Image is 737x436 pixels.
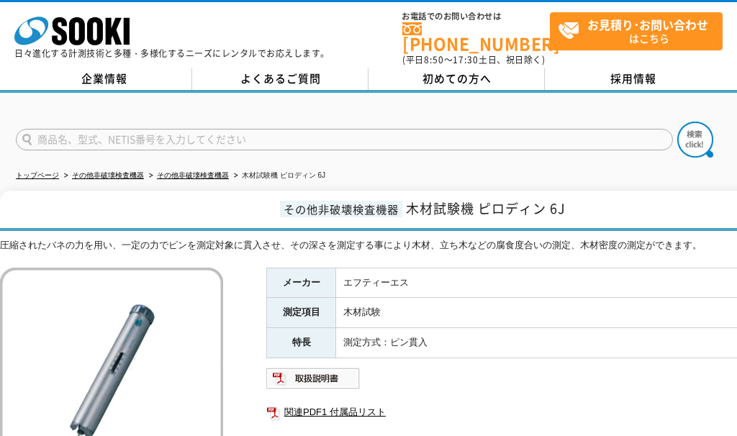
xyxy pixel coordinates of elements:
span: 木材試験機 ピロディン 6J [406,199,566,218]
a: トップページ [16,171,59,179]
a: その他非破壊検査機器 [72,171,144,179]
span: (平日 ～ 土日、祝日除く) [402,53,545,66]
li: 木材試験機 ピロディン 6J [231,168,325,183]
th: メーカー [267,268,336,298]
a: お見積り･お問い合わせはこちら [550,12,723,50]
span: はこちら [558,13,722,49]
a: 採用情報 [545,68,721,90]
img: btn_search.png [677,122,713,158]
span: 8:50 [424,53,444,66]
p: 日々進化する計測技術と多種・多様化するニーズにレンタルでお応えします。 [14,49,330,58]
span: 17:30 [453,53,479,66]
th: 測定項目 [267,298,336,328]
a: [PHONE_NUMBER] [402,22,550,52]
input: 商品名、型式、NETIS番号を入力してください [16,129,673,150]
a: よくあるご質問 [192,68,368,90]
img: 取扱説明書 [266,367,361,390]
a: 取扱説明書 [266,376,361,387]
span: 初めての方へ [422,71,492,86]
th: 特長 [267,328,336,358]
a: 初めての方へ [368,68,545,90]
a: その他非破壊検査機器 [157,171,229,179]
strong: お見積り･お問い合わせ [587,16,708,33]
span: お電話でのお問い合わせは [402,12,550,21]
a: 企業情報 [16,68,192,90]
span: その他非破壊検査機器 [280,201,402,217]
